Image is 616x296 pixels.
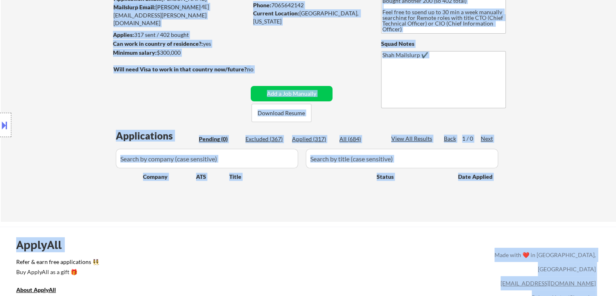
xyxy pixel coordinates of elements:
[306,149,498,168] input: Search by title (case sensitive)
[253,1,368,9] div: 7065642142
[462,135,481,143] div: 1 / 0
[247,65,270,73] div: no
[339,135,380,143] div: All (684)
[377,169,446,184] div: Status
[16,238,71,252] div: ApplyAll
[245,135,286,143] div: Excluded (367)
[113,40,245,48] div: yes
[491,248,596,276] div: Made with ❤️ in [GEOGRAPHIC_DATA], [GEOGRAPHIC_DATA]
[199,135,239,143] div: Pending (0)
[113,40,203,47] strong: Can work in country of residence?:
[113,49,157,56] strong: Minimum salary:
[381,40,506,48] div: Squad Notes
[116,149,298,168] input: Search by company (case sensitive)
[143,173,196,181] div: Company
[113,4,156,11] strong: Mailslurp Email:
[253,9,368,25] div: [GEOGRAPHIC_DATA], [US_STATE]
[501,280,596,287] a: [EMAIL_ADDRESS][DOMAIN_NAME]
[16,285,67,296] a: About ApplyAll
[253,2,271,9] strong: Phone:
[391,135,435,143] div: View All Results
[251,86,333,101] button: Add a Job Manually
[196,173,229,181] div: ATS
[229,173,369,181] div: Title
[292,135,333,143] div: Applied (317)
[113,31,134,38] strong: Applies:
[113,31,248,39] div: 317 sent / 402 bought
[113,66,248,73] strong: Will need Visa to work in that country now/future?:
[252,104,311,122] button: Download Resume
[16,286,56,293] u: About ApplyAll
[113,3,248,27] div: [PERSON_NAME][EMAIL_ADDRESS][PERSON_NAME][DOMAIN_NAME]
[481,135,494,143] div: Next
[113,49,248,57] div: $300,000
[16,268,97,278] a: Buy ApplyAll as a gift 🎁
[444,135,457,143] div: Back
[458,173,494,181] div: Date Applied
[16,259,325,268] a: Refer & earn free applications 👯‍♀️
[16,269,97,275] div: Buy ApplyAll as a gift 🎁
[116,131,196,141] div: Applications
[253,10,299,17] strong: Current Location:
